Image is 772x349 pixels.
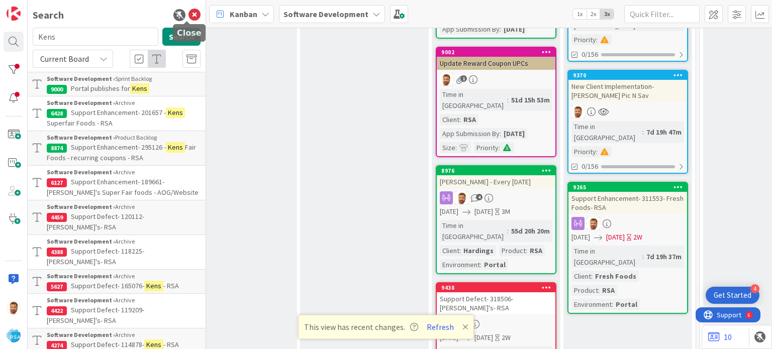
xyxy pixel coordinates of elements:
[568,192,687,214] div: Support Enhancement- 311553- Fresh Foods- RSA
[568,217,687,230] div: AS
[166,142,185,153] mark: Kens
[612,299,613,310] span: :
[166,107,185,118] mark: Kens
[283,9,368,19] b: Software Development
[437,48,555,70] div: 9002Update Reward Coupon UPCs
[591,271,593,282] span: :
[47,272,201,281] div: Archive
[47,119,113,128] span: Superfair Foods - RSA
[47,109,67,118] div: 6428
[28,235,206,269] a: Software Development ›Archive4388Support Defect- 118225- [PERSON_NAME]'s- RSA
[509,225,552,237] div: 55d 20h 20m
[502,332,511,343] div: 2W
[527,245,545,256] div: RSA
[502,206,510,217] div: 3M
[47,282,67,291] div: 5627
[40,54,89,64] span: Current Board
[633,232,642,243] div: 2W
[461,245,496,256] div: Hardings
[33,28,158,46] input: Search for title...
[600,285,617,296] div: RSA
[130,83,149,94] mark: Kens
[437,175,555,188] div: [PERSON_NAME] - Every [DATE]
[571,285,598,296] div: Product
[71,84,130,93] span: Portal publishes for
[461,114,478,125] div: RSA
[437,166,555,175] div: 8976
[507,225,509,237] span: :
[706,287,759,304] div: Open Get Started checklist, remaining modules: 4
[47,238,115,245] b: Software Development ›
[33,8,64,23] div: Search
[509,94,552,105] div: 51d 15h 53m
[441,49,555,56] div: 9002
[163,281,179,290] span: - RSA
[47,272,115,280] b: Software Development ›
[47,98,201,107] div: Archive
[526,245,527,256] span: :
[440,142,455,153] div: Size
[47,99,115,106] b: Software Development ›
[476,194,482,200] span: 4
[587,217,600,230] img: AS
[177,28,202,38] h5: Close
[47,75,115,82] b: Software Development ›
[596,146,598,157] span: :
[437,292,555,314] div: Support Defect- 318506- [PERSON_NAME]'s- RSA
[47,168,115,176] b: Software Development ›
[440,206,458,217] span: [DATE]
[568,71,687,80] div: 9370
[441,167,555,174] div: 8976
[455,142,457,153] span: :
[28,200,206,235] a: Software Development ›Archive4459Support Defect- 120112- [PERSON_NAME]'s- RSA
[571,105,585,118] img: AS
[7,7,21,21] img: Visit kanbanzone.com
[606,232,625,243] span: [DATE]
[163,340,179,349] span: - RSA
[571,232,590,243] span: [DATE]
[582,161,598,172] span: 0/156
[440,245,459,256] div: Client
[28,269,206,294] a: Software Development ›Archive5627Support Defect- 165076-Kens- RSA
[571,34,596,45] div: Priority
[480,259,481,270] span: :
[455,191,468,204] img: AS
[47,305,144,325] span: Support Defect- 119209- [PERSON_NAME]'s- RSA
[437,57,555,70] div: Update Reward Coupon UPCs
[47,202,201,211] div: Archive
[47,203,115,210] b: Software Development ›
[474,206,493,217] span: [DATE]
[571,246,642,268] div: Time in [GEOGRAPHIC_DATA]
[47,331,115,338] b: Software Development ›
[47,237,201,246] div: Archive
[501,24,527,35] div: [DATE]
[499,142,500,153] span: :
[501,128,527,139] div: [DATE]
[437,191,555,204] div: AS
[47,85,67,94] div: 9000
[750,284,759,293] div: 4
[568,183,687,214] div: 9265Support Enhancement- 311553- Fresh Foods- RSA
[459,245,461,256] span: :
[568,80,687,102] div: New Client Implementation- [PERSON_NAME] Pic N Sav
[28,294,206,328] a: Software Development ›Archive4422Support Defect- 119209- [PERSON_NAME]'s- RSA
[474,332,493,343] span: [DATE]
[47,177,199,197] span: Support Enhancement- 189661- [PERSON_NAME]'s Super Fair foods - AOG/Website
[573,9,587,19] span: 1x
[47,74,201,83] div: Sprint Backlog
[437,73,555,86] div: AS
[507,94,509,105] span: :
[52,4,55,12] div: 6
[568,105,687,118] div: AS
[47,247,144,266] span: Support Defect- 118225- [PERSON_NAME]'s- RSA
[596,34,598,45] span: :
[437,166,555,188] div: 8976[PERSON_NAME] - Every [DATE]
[573,72,687,79] div: 9370
[162,28,201,46] button: Search
[423,320,457,333] button: Refresh
[571,121,642,143] div: Time in [GEOGRAPHIC_DATA]
[587,9,600,19] span: 2x
[28,131,206,166] a: Software Development ›Product Backlog8874Support Enhancement- 295126 -KensFair Foods - recurring ...
[642,127,644,138] span: :
[459,114,461,125] span: :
